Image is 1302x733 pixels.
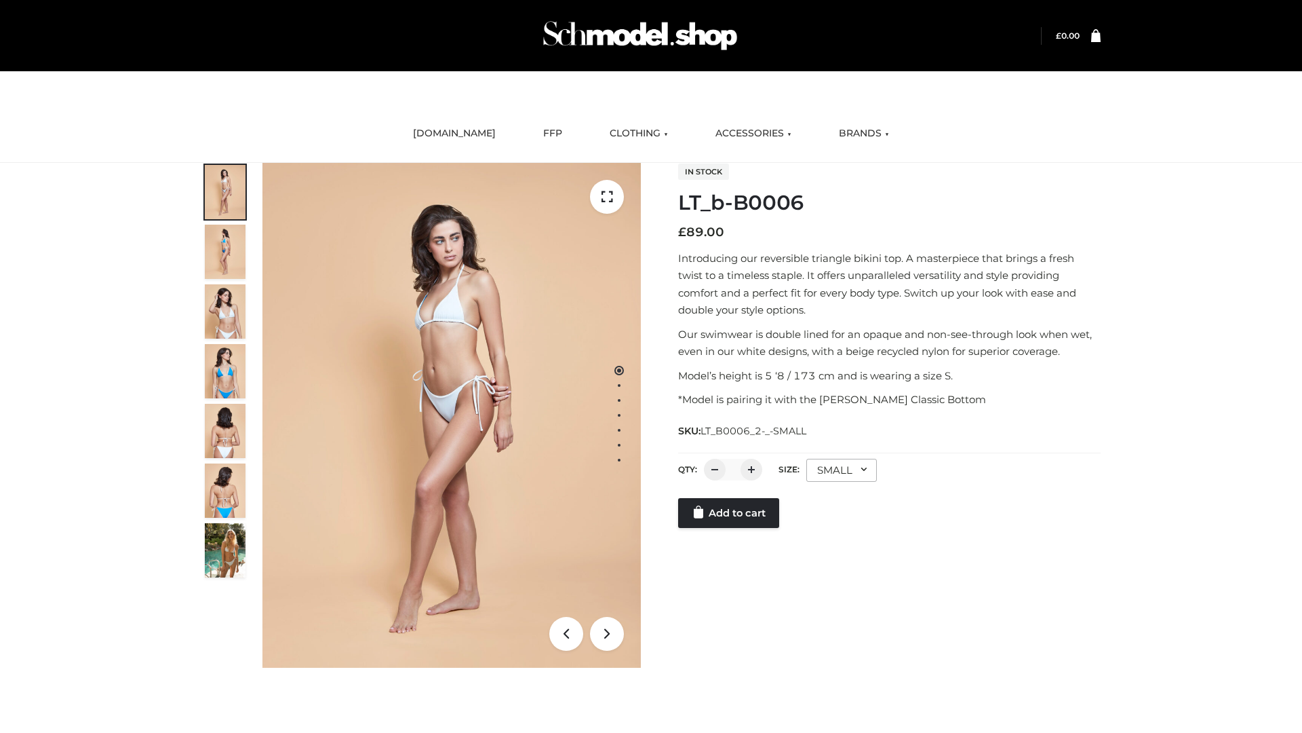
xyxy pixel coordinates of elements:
span: LT_B0006_2-_-SMALL [701,425,806,437]
a: FFP [533,119,572,149]
img: ArielClassicBikiniTop_CloudNine_AzureSky_OW114ECO_8-scaled.jpg [205,464,245,518]
h1: LT_b-B0006 [678,191,1101,215]
label: QTY: [678,464,697,474]
label: Size: [778,464,800,474]
div: SMALL [806,459,877,482]
a: Add to cart [678,498,779,528]
img: ArielClassicBikiniTop_CloudNine_AzureSky_OW114ECO_1 [262,163,641,668]
img: Arieltop_CloudNine_AzureSky2.jpg [205,523,245,578]
p: Introducing our reversible triangle bikini top. A masterpiece that brings a fresh twist to a time... [678,250,1101,319]
p: Model’s height is 5 ‘8 / 173 cm and is wearing a size S. [678,367,1101,385]
bdi: 89.00 [678,225,724,240]
p: *Model is pairing it with the [PERSON_NAME] Classic Bottom [678,391,1101,409]
a: ACCESSORIES [705,119,802,149]
a: CLOTHING [599,119,678,149]
a: BRANDS [829,119,899,149]
a: [DOMAIN_NAME] [403,119,506,149]
img: Schmodel Admin 964 [538,9,742,62]
img: ArielClassicBikiniTop_CloudNine_AzureSky_OW114ECO_2-scaled.jpg [205,225,245,279]
bdi: 0.00 [1056,31,1080,41]
span: SKU: [678,423,808,439]
p: Our swimwear is double lined for an opaque and non-see-through look when wet, even in our white d... [678,326,1101,360]
a: £0.00 [1056,31,1080,41]
span: £ [678,225,686,240]
img: ArielClassicBikiniTop_CloudNine_AzureSky_OW114ECO_4-scaled.jpg [205,344,245,398]
img: ArielClassicBikiniTop_CloudNine_AzureSky_OW114ECO_1-scaled.jpg [205,165,245,219]
span: In stock [678,164,729,180]
span: £ [1056,31,1061,41]
img: ArielClassicBikiniTop_CloudNine_AzureSky_OW114ECO_7-scaled.jpg [205,404,245,458]
img: ArielClassicBikiniTop_CloudNine_AzureSky_OW114ECO_3-scaled.jpg [205,284,245,339]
